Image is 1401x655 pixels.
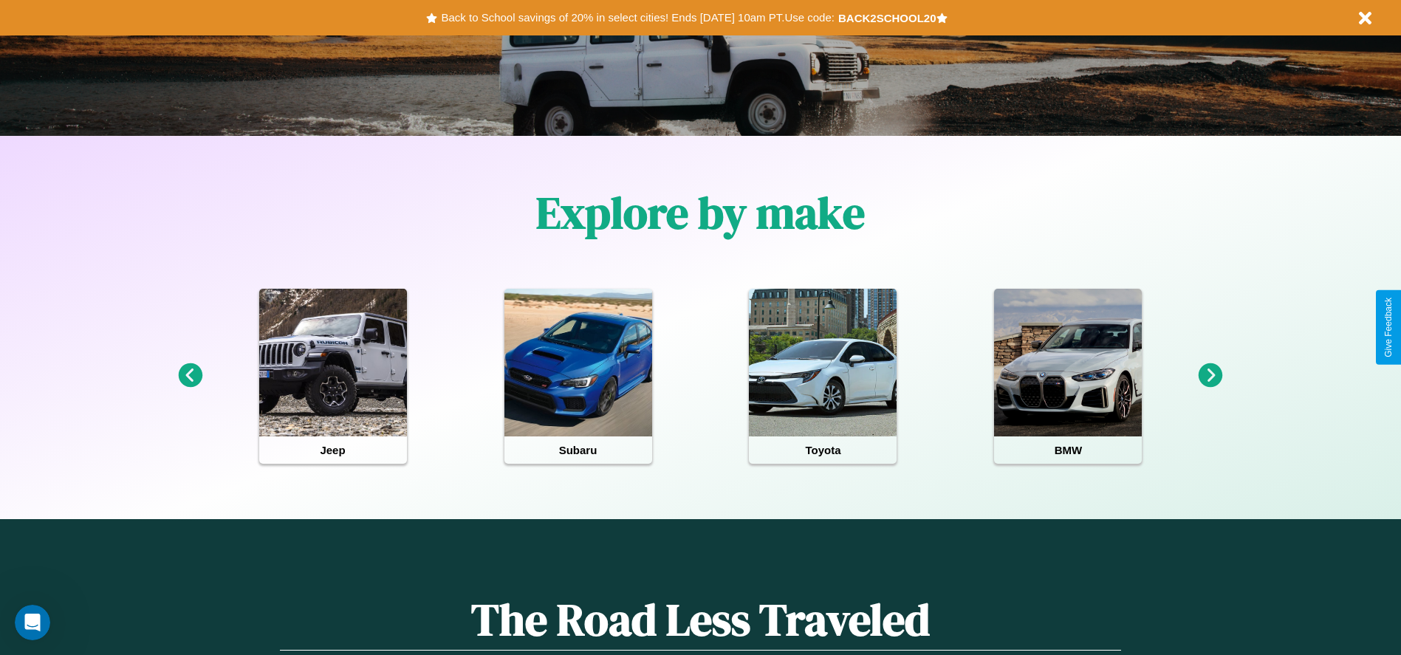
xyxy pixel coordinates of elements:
h4: Subaru [504,436,652,464]
h1: Explore by make [536,182,865,243]
h4: Jeep [259,436,407,464]
h1: The Road Less Traveled [280,589,1120,651]
h4: Toyota [749,436,897,464]
iframe: Intercom live chat [15,605,50,640]
button: Back to School savings of 20% in select cities! Ends [DATE] 10am PT.Use code: [437,7,837,28]
b: BACK2SCHOOL20 [838,12,936,24]
h4: BMW [994,436,1142,464]
div: Give Feedback [1383,298,1394,357]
